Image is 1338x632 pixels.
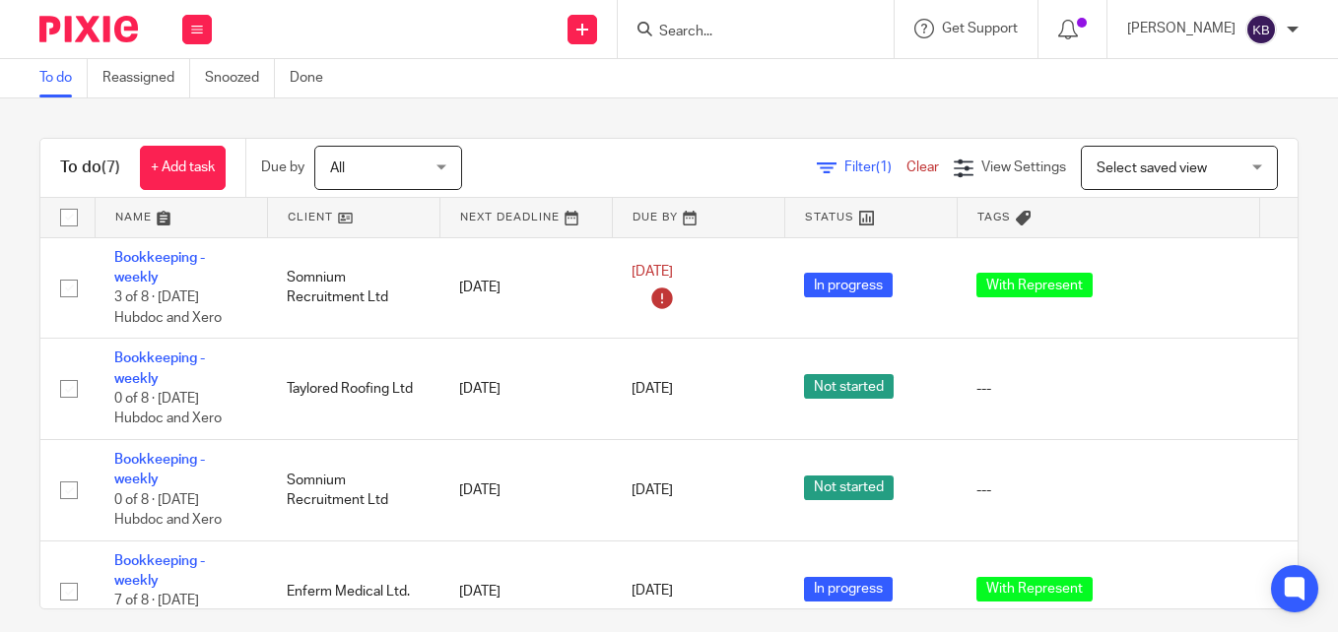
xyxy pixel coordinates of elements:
span: Select saved view [1097,161,1207,175]
p: Due by [261,158,304,177]
a: To do [39,59,88,97]
span: View Settings [981,160,1066,174]
span: (7) [101,159,120,175]
span: In progress [804,273,893,297]
span: With Represent [976,577,1093,601]
a: Done [290,59,338,97]
span: 3 of 8 · [DATE] Hubdoc and Xero [114,290,222,325]
p: [PERSON_NAME] [1127,19,1236,38]
a: Bookkeeping - weekly [114,554,205,588]
span: (1) [876,160,892,174]
td: [DATE] [439,339,612,440]
a: Bookkeeping - weekly [114,453,205,486]
td: Taylored Roofing Ltd [267,339,439,440]
a: Snoozed [205,59,275,97]
span: 0 of 8 · [DATE] Hubdoc and Xero [114,493,222,528]
td: Somnium Recruitment Ltd [267,440,439,541]
span: [DATE] [632,585,673,599]
span: [DATE] [632,265,673,279]
a: Bookkeeping - weekly [114,351,205,385]
span: 7 of 8 · [DATE] Hubdoc and Xero [114,595,222,629]
span: [DATE] [632,382,673,396]
div: --- [976,379,1239,399]
a: Bookkeeping - weekly [114,251,205,284]
td: [DATE] [439,440,612,541]
td: Somnium Recruitment Ltd [267,237,439,339]
span: 0 of 8 · [DATE] Hubdoc and Xero [114,392,222,426]
span: In progress [804,577,893,601]
input: Search [657,24,835,41]
span: Filter [844,160,906,174]
span: Not started [804,475,894,500]
a: + Add task [140,146,226,190]
h1: To do [60,158,120,178]
span: All [330,161,345,175]
span: Tags [977,212,1011,222]
span: [DATE] [632,483,673,497]
span: With Represent [976,273,1093,297]
a: Clear [906,160,939,174]
a: Reassigned [102,59,190,97]
img: svg%3E [1245,14,1277,45]
div: --- [976,480,1239,500]
span: Get Support [942,22,1018,35]
span: Not started [804,374,894,399]
td: [DATE] [439,237,612,339]
img: Pixie [39,16,138,42]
